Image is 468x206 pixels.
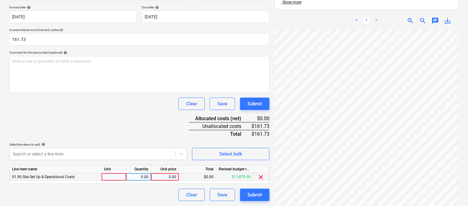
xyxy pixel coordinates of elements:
[437,176,468,206] iframe: Chat Widget
[189,122,251,130] div: Unallocated costs
[126,165,151,173] div: Quantity
[247,191,262,199] div: Submit
[179,165,216,173] div: Total
[431,17,439,24] span: chat
[102,165,126,173] div: Unit
[179,173,216,181] div: $0.00
[142,11,269,23] input: Due date not specified
[9,11,137,23] input: Invoice date not specified
[251,122,269,130] div: $161.73
[178,189,205,201] button: Clear
[40,142,45,146] span: help
[186,100,197,108] div: Clear
[217,100,227,108] div: Save
[154,173,176,181] div: 0.00
[9,142,187,147] div: Select line-items to add
[407,17,414,24] span: zoom_in
[247,100,262,108] div: Submit
[240,98,269,110] button: Submit
[217,191,227,199] div: Save
[251,130,269,138] div: $161.73
[216,173,253,181] div: $11,879.90
[189,115,251,122] div: Allocated costs (net)
[10,165,102,173] div: Line-item name
[26,6,31,9] span: help
[186,191,197,199] div: Clear
[419,17,426,24] span: zoom_out
[154,6,159,9] span: help
[62,51,67,55] span: help
[9,33,269,46] input: Invoice total amount (net cost, optional)
[9,28,269,33] p: Invoice total amount (net cost, optional)
[178,98,205,110] button: Clear
[240,189,269,201] button: Submit
[9,5,137,9] div: Invoice date
[373,17,380,24] a: Next page
[129,173,148,181] div: 0.00
[353,17,360,24] a: Previous page
[251,115,269,122] div: $0.00
[151,165,179,173] div: Unit price
[363,17,370,24] a: Page 1 is your current page
[189,130,251,138] div: Total
[192,148,269,160] button: Select bulk
[142,5,269,9] div: Due date
[210,98,235,110] button: Save
[210,189,235,201] button: Save
[257,173,265,181] span: clear
[219,150,242,158] div: Select bulk
[9,50,269,55] div: Comment for the accountant (optional)
[216,165,253,173] div: Revised budget remaining
[12,175,75,179] span: 01.90 Site Set Up & Operational Costs
[444,17,451,24] span: save_alt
